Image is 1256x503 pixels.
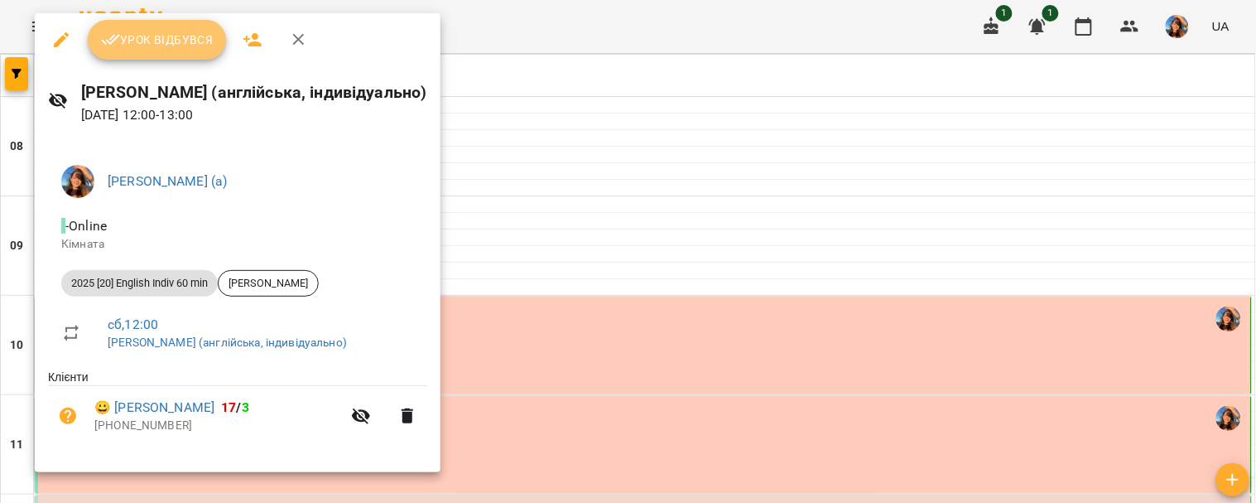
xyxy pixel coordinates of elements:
img: a3cfe7ef423bcf5e9dc77126c78d7dbf.jpg [61,165,94,198]
ul: Клієнти [48,369,427,452]
a: сб , 12:00 [108,317,158,332]
span: [PERSON_NAME] [219,276,318,291]
p: [DATE] 12:00 - 13:00 [81,105,427,125]
span: - Online [61,218,110,234]
a: [PERSON_NAME] (англійська, індивідуально) [108,336,347,349]
div: [PERSON_NAME] [218,270,319,297]
button: Урок відбувся [88,20,227,60]
a: [PERSON_NAME] (а) [108,173,228,189]
h6: [PERSON_NAME] (англійська, індивідуально) [81,80,427,105]
a: 😀 [PERSON_NAME] [94,398,214,418]
span: 3 [242,399,249,415]
button: Візит ще не сплачено. Додати оплату? [48,396,88,436]
span: 17 [221,399,236,415]
p: [PHONE_NUMBER] [94,418,341,434]
span: 2025 [20] English Indiv 60 min [61,276,218,291]
p: Кімната [61,236,414,253]
b: / [221,399,249,415]
span: Урок відбувся [101,30,214,50]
